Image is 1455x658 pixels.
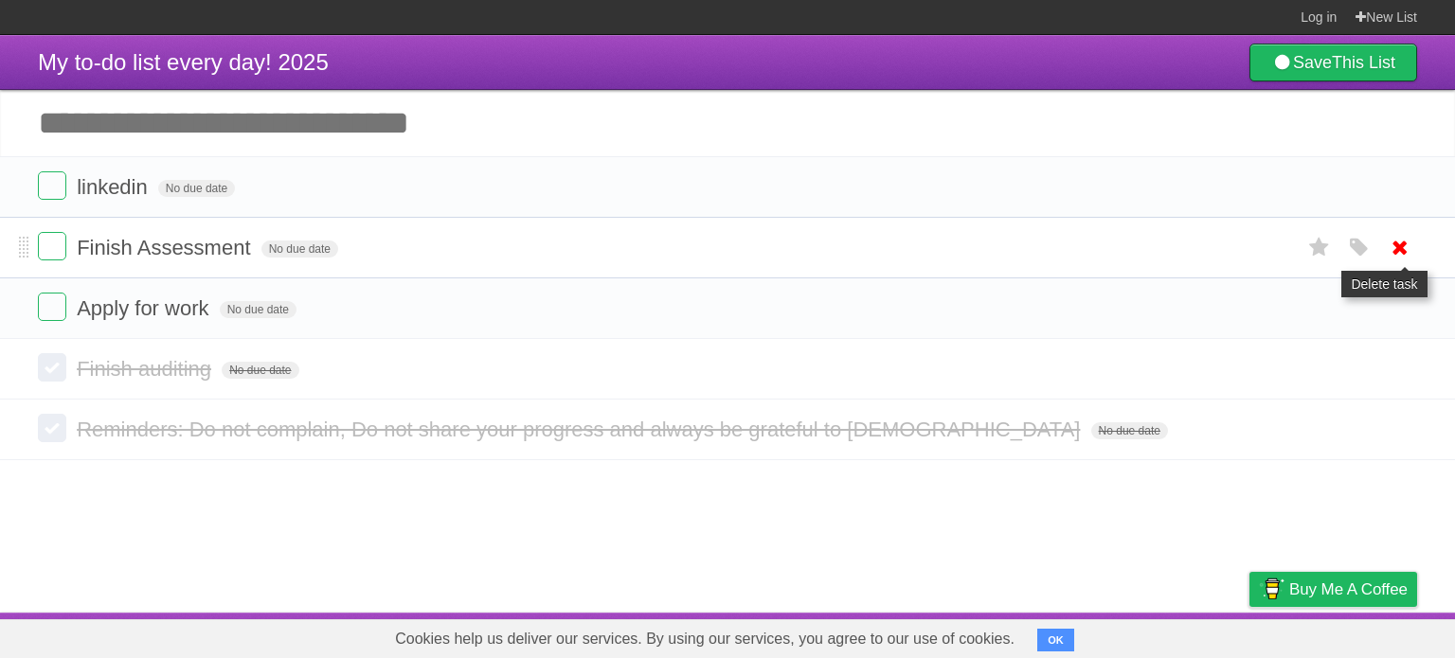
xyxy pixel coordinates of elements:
[376,620,1033,658] span: Cookies help us deliver our services. By using our services, you agree to our use of cookies.
[77,175,153,199] span: linkedin
[38,293,66,321] label: Done
[997,617,1037,653] a: About
[1060,617,1137,653] a: Developers
[220,301,296,318] span: No due date
[38,414,66,442] label: Done
[261,240,338,258] span: No due date
[77,357,216,381] span: Finish auditing
[1298,617,1417,653] a: Suggest a feature
[1037,629,1074,651] button: OK
[1332,53,1395,72] b: This List
[77,418,1085,441] span: Reminders: Do not complain, Do not share your progress and always be grateful to [DEMOGRAPHIC_DATA]
[1225,617,1274,653] a: Privacy
[38,49,329,75] span: My to-do list every day! 2025
[1259,573,1284,605] img: Buy me a coffee
[38,232,66,260] label: Done
[1160,617,1202,653] a: Terms
[1289,573,1408,606] span: Buy me a coffee
[38,353,66,382] label: Done
[1249,44,1417,81] a: SaveThis List
[38,171,66,200] label: Done
[158,180,235,197] span: No due date
[222,362,298,379] span: No due date
[1091,422,1168,439] span: No due date
[1302,232,1338,263] label: Star task
[77,296,213,320] span: Apply for work
[1249,572,1417,607] a: Buy me a coffee
[77,236,255,259] span: Finish Assessment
